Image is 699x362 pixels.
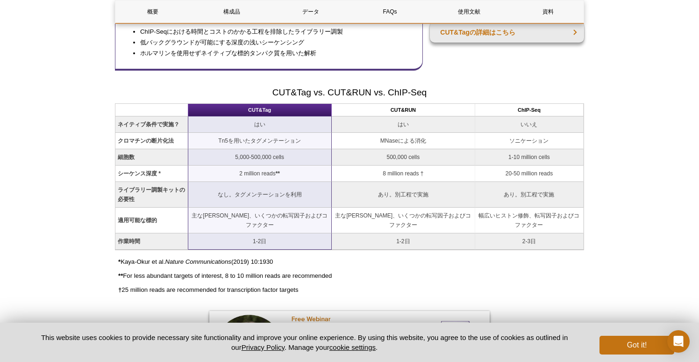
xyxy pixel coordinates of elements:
[188,149,332,166] td: 5,000-500,000 cells
[475,104,584,116] th: ChIP-Seq
[475,116,584,133] td: いいえ
[332,133,475,149] td: MNaseによる消化
[353,0,427,23] a: FAQs
[115,86,584,99] h2: CUT&Tag vs. CUT&RUN vs. ChIP-Seq
[475,182,584,208] td: あり。別工程で実施
[242,343,285,351] a: Privacy Policy
[118,238,140,245] strong: 作業時間
[432,0,506,23] a: 使用文献
[118,286,121,293] strong: †
[118,138,174,144] strong: クロマチンの断片化法
[118,170,161,177] strong: シーケンス深度 *
[140,27,404,36] li: ChIP-Seqにおける時間とコストのかかる工程を排除したライブラリー調製
[118,257,584,267] p: Kaya-Okur et al. (2019) 10:1930
[188,233,332,250] td: 1-2日
[274,0,348,23] a: データ
[332,149,475,166] td: 500,000 cells
[188,166,332,182] td: 2 million reads
[188,208,332,233] td: 主な[PERSON_NAME]、いくつかの転写因子およびコファクター
[332,233,475,250] td: 1-2日
[332,182,475,208] td: あり。別工程で実施
[115,0,190,23] a: 概要
[188,133,332,149] td: Tn5を用いたタグメンテーション
[475,208,584,233] td: 幅広いヒストン修飾、転写因子およびコファクター
[667,330,690,353] div: Open Intercom Messenger
[165,258,231,265] em: Nature Communications
[332,208,475,233] td: 主な[PERSON_NAME]、いくつかの転写因子およびコファクター
[188,182,332,208] td: なし。タグメンテーションを利用
[194,0,269,23] a: 構成品
[118,217,157,224] strong: 適用可能な標的
[511,0,585,23] a: 資料
[332,104,475,116] th: CUT&RUN
[25,333,584,352] p: This website uses cookies to provide necessary site functionality and improve your online experie...
[118,121,179,128] strong: ネイティブ条件で実施？
[599,336,674,355] button: Got it!
[332,166,475,182] td: 8 million reads †
[140,38,404,47] li: 低バックグラウンドが可能にする深度の浅いシーケンシング
[118,154,135,160] strong: 細胞数
[118,271,584,281] p: For less abundant targets of interest, 8 to 10 million reads are recommended
[475,133,584,149] td: ソニケーション
[329,343,376,351] button: cookie settings
[188,104,332,116] th: CUT&Tag
[475,233,584,250] td: 2-3日
[475,166,584,182] td: 20-50 million reads
[140,49,404,58] li: ホルマリンを使用せずネイティブな標的タンパク質を用いた解析
[430,22,584,43] a: CUT&Tagの詳細はこちら
[475,149,584,166] td: 1-10 million cells
[118,187,185,203] strong: ライブラリー調製キットの必要性
[332,116,475,133] td: はい
[188,116,332,133] td: はい
[118,285,584,295] p: 25 million reads are recommended for transcription factor targets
